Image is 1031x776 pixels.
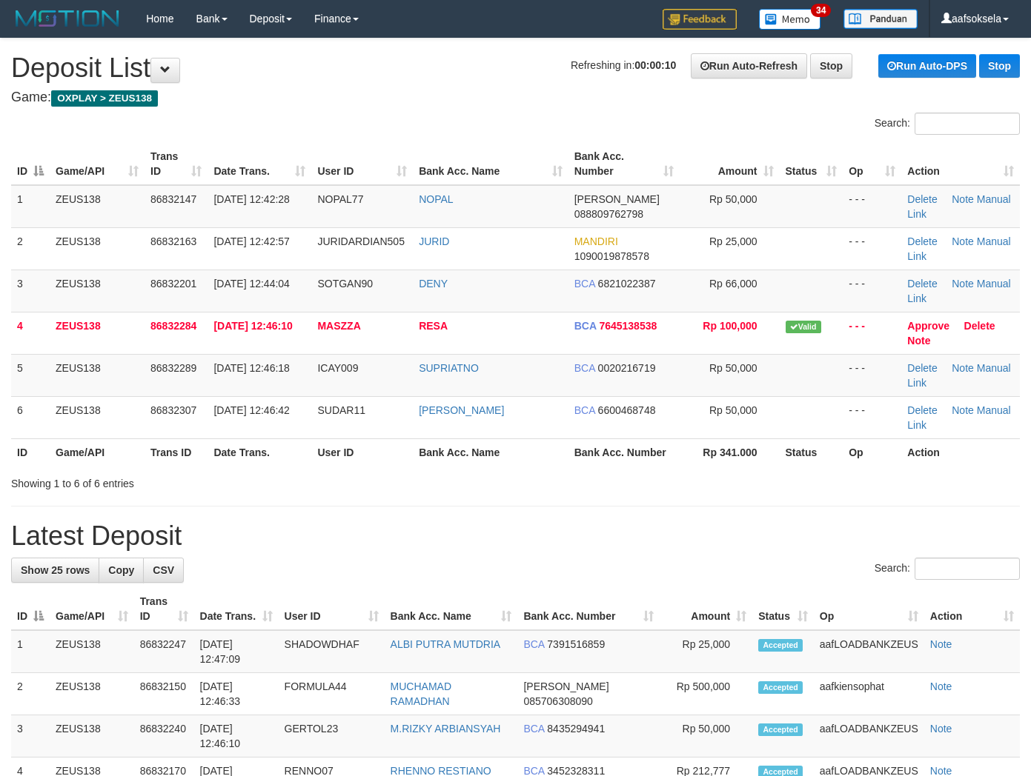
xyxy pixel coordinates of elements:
[660,588,752,630] th: Amount: activate to sort column ascending
[11,354,50,396] td: 5
[391,723,501,735] a: M.RIZKY ARBIANSYAH
[703,320,757,332] span: Rp 100,000
[691,53,807,78] a: Run Auto-Refresh
[709,278,757,290] span: Rp 66,000
[134,588,194,630] th: Trans ID: activate to sort column ascending
[279,630,385,673] td: SHADOWDHAF
[413,143,568,185] th: Bank Acc. Name: activate to sort column ascending
[317,320,360,332] span: MASZZA
[780,438,843,466] th: Status
[523,680,609,692] span: [PERSON_NAME]
[523,638,544,650] span: BCA
[391,680,451,707] a: MUCHAMAD RAMADHAN
[317,235,404,247] span: JURIDARDIAN505
[50,588,134,630] th: Game/API: activate to sort column ascending
[134,630,194,673] td: 86832247
[50,185,145,228] td: ZEUS138
[752,588,814,630] th: Status: activate to sort column ascending
[814,715,924,757] td: aafLOADBANKZEUS
[143,558,184,583] a: CSV
[907,278,1010,304] a: Manual Link
[11,143,50,185] th: ID: activate to sort column descending
[843,396,901,438] td: - - -
[150,404,196,416] span: 86832307
[21,564,90,576] span: Show 25 rows
[279,715,385,757] td: GERTOL23
[709,404,757,416] span: Rp 50,000
[660,715,752,757] td: Rp 50,000
[385,588,518,630] th: Bank Acc. Name: activate to sort column ascending
[208,438,311,466] th: Date Trans.
[964,320,995,332] a: Delete
[907,335,930,347] a: Note
[11,438,50,466] th: ID
[907,193,937,205] a: Delete
[759,9,821,30] img: Button%20Memo.svg
[780,143,843,185] th: Status: activate to sort column ascending
[50,270,145,312] td: ZEUS138
[810,53,852,78] a: Stop
[680,438,779,466] th: Rp 341.000
[547,723,605,735] span: Copy 8435294941 to clipboard
[901,143,1020,185] th: Action: activate to sort column ascending
[50,227,145,270] td: ZEUS138
[907,404,1010,431] a: Manual Link
[134,673,194,715] td: 86832150
[571,59,676,71] span: Refreshing in:
[574,278,595,290] span: BCA
[11,588,50,630] th: ID: activate to sort column descending
[930,680,952,692] a: Note
[547,638,605,650] span: Copy 7391516859 to clipboard
[907,362,937,374] a: Delete
[194,715,279,757] td: [DATE] 12:46:10
[50,715,134,757] td: ZEUS138
[391,638,501,650] a: ALBI PUTRA MUTDRIA
[814,673,924,715] td: aafkiensophat
[814,630,924,673] td: aafLOADBANKZEUS
[598,278,656,290] span: Copy 6821022387 to clipboard
[599,320,657,332] span: Copy 7645138538 to clipboard
[574,193,660,205] span: [PERSON_NAME]
[875,113,1020,135] label: Search:
[145,143,208,185] th: Trans ID: activate to sort column ascending
[213,193,289,205] span: [DATE] 12:42:28
[843,270,901,312] td: - - -
[574,208,643,220] span: Copy 088809762798 to clipboard
[419,235,449,247] a: JURID
[952,404,974,416] a: Note
[50,396,145,438] td: ZEUS138
[758,639,803,652] span: Accepted
[523,695,592,707] span: Copy 085706308090 to clipboard
[51,90,158,107] span: OXPLAY > ZEUS138
[814,588,924,630] th: Op: activate to sort column ascending
[194,673,279,715] td: [DATE] 12:46:33
[930,638,952,650] a: Note
[150,278,196,290] span: 86832201
[568,438,680,466] th: Bank Acc. Number
[11,630,50,673] td: 1
[843,312,901,354] td: - - -
[660,630,752,673] td: Rp 25,000
[660,673,752,715] td: Rp 500,000
[875,558,1020,580] label: Search:
[50,438,145,466] th: Game/API
[907,404,937,416] a: Delete
[517,588,660,630] th: Bank Acc. Number: activate to sort column ascending
[843,354,901,396] td: - - -
[50,630,134,673] td: ZEUS138
[568,143,680,185] th: Bank Acc. Number: activate to sort column ascending
[50,354,145,396] td: ZEUS138
[952,278,974,290] a: Note
[50,312,145,354] td: ZEUS138
[150,320,196,332] span: 86832284
[99,558,144,583] a: Copy
[108,564,134,576] span: Copy
[709,193,757,205] span: Rp 50,000
[915,113,1020,135] input: Search:
[11,312,50,354] td: 4
[317,404,365,416] span: SUDAR11
[843,438,901,466] th: Op
[758,723,803,736] span: Accepted
[419,404,504,416] a: [PERSON_NAME]
[901,438,1020,466] th: Action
